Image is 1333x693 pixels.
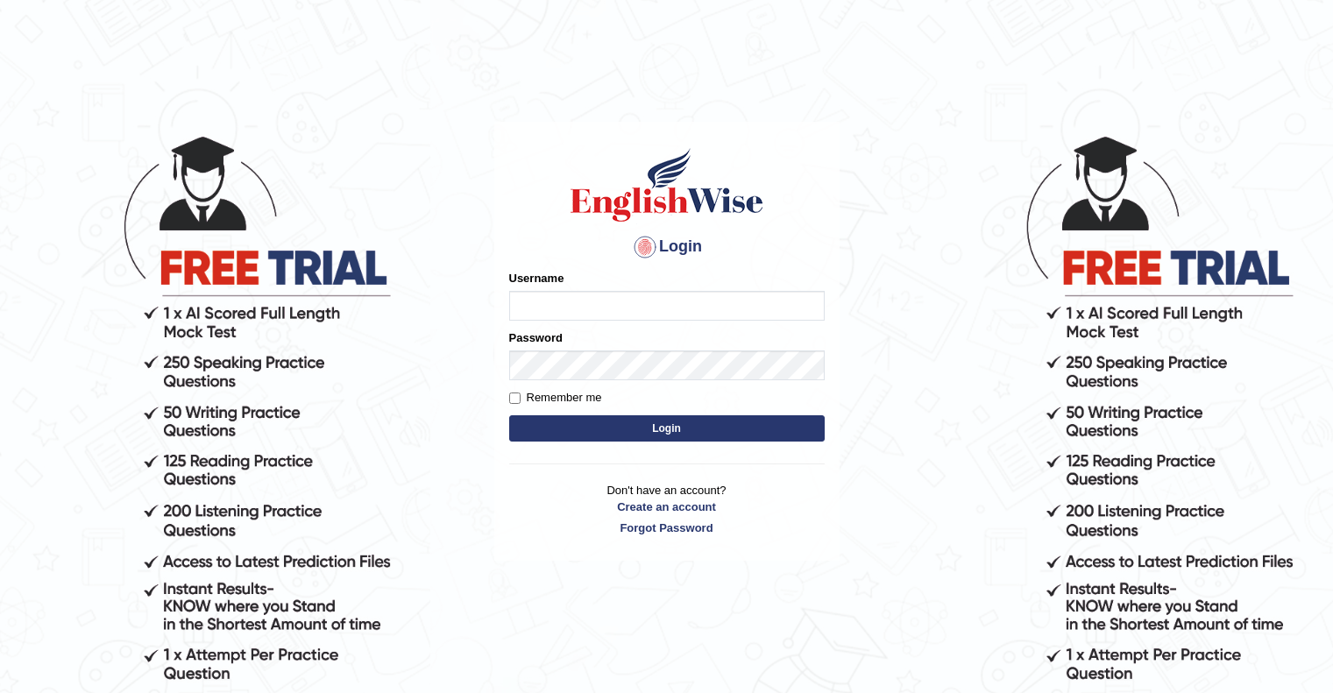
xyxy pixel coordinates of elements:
input: Remember me [509,392,521,404]
a: Forgot Password [509,520,825,536]
label: Remember me [509,389,602,407]
a: Create an account [509,499,825,515]
label: Username [509,270,564,286]
p: Don't have an account? [509,482,825,536]
img: Logo of English Wise sign in for intelligent practice with AI [567,145,767,224]
h4: Login [509,233,825,261]
button: Login [509,415,825,442]
label: Password [509,329,563,346]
